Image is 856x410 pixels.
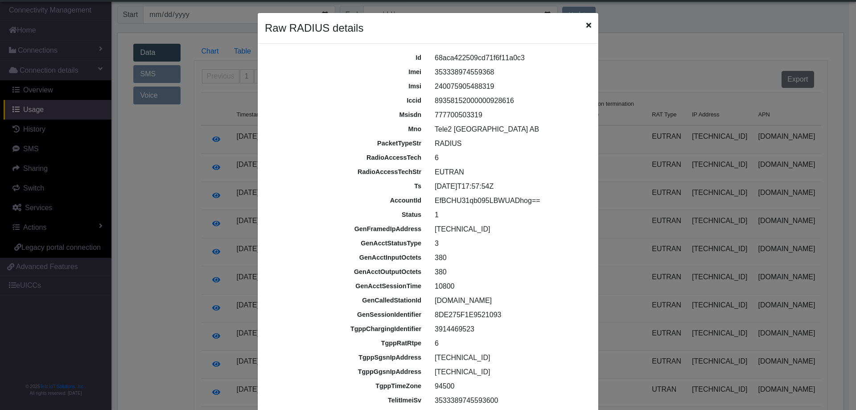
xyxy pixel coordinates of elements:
div: genAcctStatusType [262,239,428,248]
div: 353338974559368 [428,67,594,78]
div: 8DE275F1E9521093 [428,310,594,320]
div: mno [262,124,428,134]
div: EUTRAN [428,167,594,178]
div: [TECHNICAL_ID] [428,224,594,235]
div: [DATE]T17:57:54Z [428,181,594,192]
div: genSessionIdentifier [262,310,428,320]
div: genAcctInputOctets [262,253,428,263]
div: ts [262,182,428,191]
div: [TECHNICAL_ID] [428,352,594,363]
div: 68aca422509cd71f6f11a0c3 [428,53,594,63]
div: 777700503319 [428,110,594,120]
div: [TECHNICAL_ID] [428,367,594,377]
div: 94500 [428,381,594,392]
div: 89358152000000928616 [428,95,594,106]
div: tgppSgsnIpAddress [262,353,428,363]
div: imsi [262,82,428,91]
div: genAcctSessionTime [262,282,428,291]
div: packetTypeStr [262,139,428,149]
div: radioAccessTechStr [262,167,428,177]
div: 380 [428,253,594,263]
div: 6 [428,153,594,163]
div: id [262,53,428,63]
div: 10800 [428,281,594,292]
div: telitImeiSv [262,396,428,406]
div: accountId [262,196,428,206]
div: 3533389745593600 [428,395,594,406]
div: Tele2 [GEOGRAPHIC_DATA] AB [428,124,594,135]
div: radioAccessTech [262,153,428,163]
div: msisdn [262,110,428,120]
div: iccid [262,96,428,106]
div: 3914469523 [428,324,594,335]
div: RADIUS [428,138,594,149]
div: 240075905488319 [428,81,594,92]
div: genAcctOutputOctets [262,267,428,277]
div: 6 [428,338,594,349]
div: genCalledStationId [262,296,428,306]
h4: Raw RADIUS details [265,20,363,36]
span: Close [586,20,591,31]
div: tgppChargingIdentifier [262,324,428,334]
div: 3 [428,238,594,249]
div: genFramedIpAddress [262,224,428,234]
div: tgppGgsnIpAddress [262,367,428,377]
div: 1 [428,210,594,220]
div: tgppRatRtpe [262,339,428,348]
div: status [262,210,428,220]
div: imei [262,67,428,77]
div: EfBCHU31qb095LBWUADhog== [428,195,594,206]
div: tgppTimeZone [262,381,428,391]
div: 380 [428,267,594,277]
div: [DOMAIN_NAME] [428,295,594,306]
